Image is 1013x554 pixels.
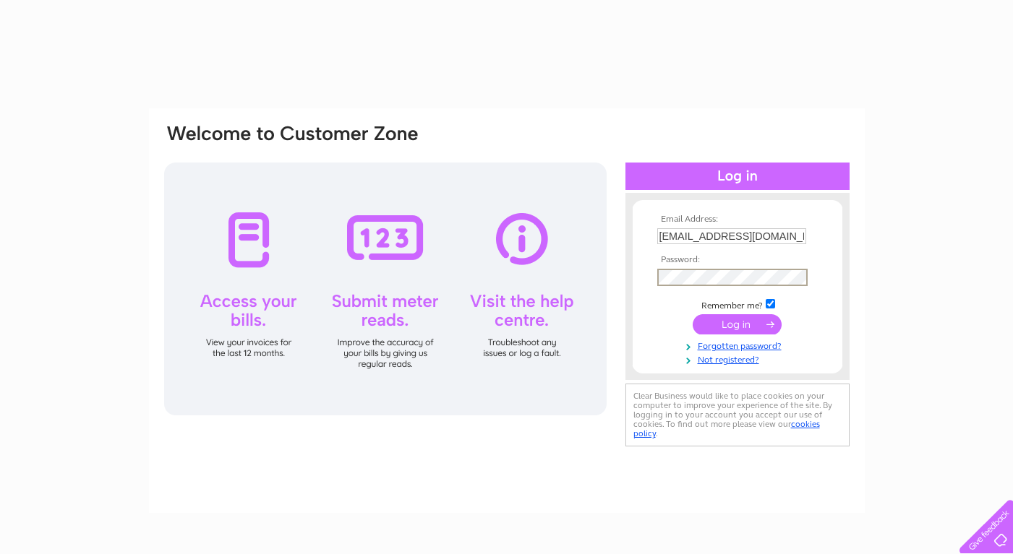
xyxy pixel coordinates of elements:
td: Remember me? [654,297,821,311]
div: Clear Business would like to place cookies on your computer to improve your experience of the sit... [625,384,850,446]
th: Email Address: [654,215,821,225]
a: cookies policy [633,419,820,438]
th: Password: [654,255,821,265]
a: Not registered? [657,352,821,365]
a: Forgotten password? [657,338,821,352]
input: Submit [693,314,782,334]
